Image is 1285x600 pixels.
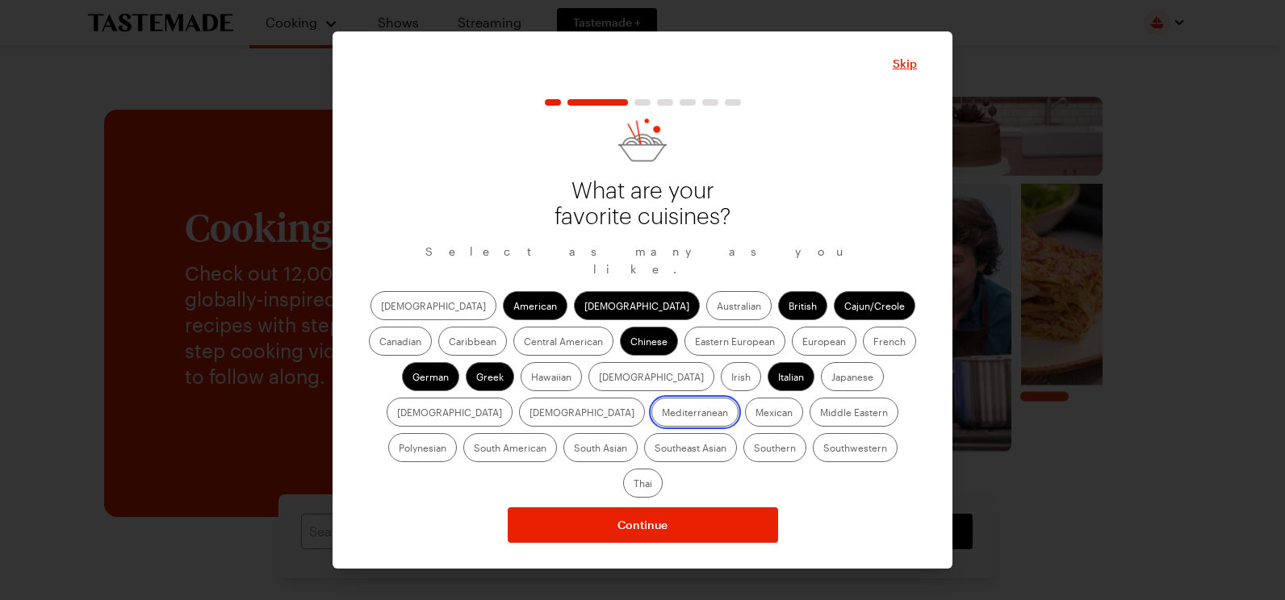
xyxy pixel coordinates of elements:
button: NextStepButton [508,507,778,543]
label: Japanese [821,362,884,391]
label: [DEMOGRAPHIC_DATA] [588,362,714,391]
label: Polynesian [388,433,457,462]
label: [DEMOGRAPHIC_DATA] [370,291,496,320]
label: Chinese [620,327,678,356]
label: Central American [513,327,613,356]
label: Mexican [745,398,803,427]
label: Southern [743,433,806,462]
span: Continue [617,517,668,533]
label: Southwestern [813,433,898,462]
button: Close [893,56,917,72]
label: [DEMOGRAPHIC_DATA] [519,398,645,427]
label: French [863,327,916,356]
label: [DEMOGRAPHIC_DATA] [574,291,700,320]
span: Skip [893,56,917,72]
label: Mediterranean [651,398,739,427]
label: Australian [706,291,772,320]
label: British [778,291,827,320]
label: Cajun/Creole [834,291,915,320]
p: Select as many as you like. [368,243,917,278]
label: Greek [466,362,514,391]
label: American [503,291,567,320]
label: South Asian [563,433,638,462]
label: Thai [623,469,663,498]
label: Hawaiian [521,362,582,391]
label: European [792,327,856,356]
label: [DEMOGRAPHIC_DATA] [387,398,513,427]
label: Canadian [369,327,432,356]
label: Middle Eastern [810,398,898,427]
label: Irish [721,362,761,391]
label: Italian [768,362,814,391]
label: Caribbean [438,327,507,356]
label: German [402,362,459,391]
label: Southeast Asian [644,433,737,462]
p: What are your favorite cuisines? [546,178,739,230]
label: South American [463,433,557,462]
label: Eastern European [684,327,785,356]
